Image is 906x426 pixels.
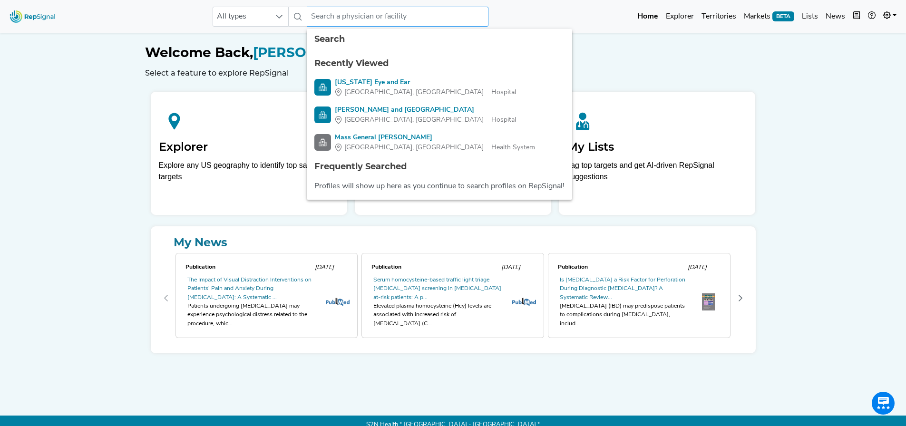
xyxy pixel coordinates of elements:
[187,277,312,300] a: The Impact of Visual Distraction Interventions on Patients' Pain and Anxiety During [MEDICAL_DATA...
[501,264,520,271] span: [DATE]
[314,134,331,151] img: Facility Search Icon
[335,87,516,97] div: Hospital
[145,45,761,61] h1: [PERSON_NAME]
[185,264,215,270] span: Publication
[373,302,504,328] div: Elevated plasma homocysteine (Hcy) levels are associated with increased risk of [MEDICAL_DATA] (C...
[560,277,685,300] a: Is [MEDICAL_DATA] a Risk Factor for Perforation During Diagnostic [MEDICAL_DATA]? A Systematic Re...
[158,234,748,251] a: My News
[159,160,339,183] div: Explore any US geography to identify top sales targets
[151,92,347,215] a: ExplorerExplore any US geography to identify top sales targets
[159,140,339,154] h2: Explorer
[335,143,535,153] div: Health System
[373,277,501,300] a: Serum homocysteine-based traffic light triage [MEDICAL_DATA] screening in [MEDICAL_DATA] at-risk ...
[688,264,707,271] span: [DATE]
[822,7,849,26] a: News
[344,87,484,97] span: [GEOGRAPHIC_DATA], [GEOGRAPHIC_DATA]
[314,106,331,123] img: Hospital Search Icon
[560,302,690,328] div: [MEDICAL_DATA] (IBD) may predispose patients to complications during [MEDICAL_DATA], includ...
[698,7,740,26] a: Territories
[314,79,331,96] img: Hospital Search Icon
[559,92,755,215] a: My ListsTag top targets and get AI-driven RepSignal suggestions
[187,302,318,328] div: Patients undergoing [MEDICAL_DATA] may experience psychological distress related to the procedure...
[314,133,565,153] a: Mass General [PERSON_NAME][GEOGRAPHIC_DATA], [GEOGRAPHIC_DATA]Health System
[145,68,761,77] h6: Select a feature to explore RepSignal
[315,264,334,271] span: [DATE]
[307,74,572,101] li: Massachusetts Eye and Ear
[772,11,794,21] span: BETA
[546,251,732,346] div: 2
[733,290,748,306] button: Next Page
[662,7,698,26] a: Explorer
[849,7,864,26] button: Intel Book
[314,77,565,97] a: [US_STATE] Eye and Ear[GEOGRAPHIC_DATA], [GEOGRAPHIC_DATA]Hospital
[567,160,747,188] p: Tag top targets and get AI-driven RepSignal suggestions
[798,7,822,26] a: Lists
[314,57,565,70] div: Recently Viewed
[344,143,484,153] span: [GEOGRAPHIC_DATA], [GEOGRAPHIC_DATA]
[314,34,345,44] span: Search
[307,129,572,156] li: Mass General Brigham
[307,101,572,129] li: Brigham and Women's Hospital
[344,115,484,125] span: [GEOGRAPHIC_DATA], [GEOGRAPHIC_DATA]
[633,7,662,26] a: Home
[335,115,516,125] div: Hospital
[307,7,488,27] input: Search a physician or facility
[326,298,350,306] img: pubmed_logo.fab3c44c.png
[740,7,798,26] a: MarketsBETA
[512,298,536,306] img: pubmed_logo.fab3c44c.png
[371,264,401,270] span: Publication
[702,293,715,310] img: OIP.rYiStqBqWm0JyScKgt86pAAAAA
[335,105,516,115] div: [PERSON_NAME] and [GEOGRAPHIC_DATA]
[174,251,360,346] div: 0
[360,251,546,346] div: 1
[213,7,270,26] span: All types
[314,160,565,173] div: Frequently Searched
[145,44,253,60] span: Welcome Back,
[314,105,565,125] a: [PERSON_NAME] and [GEOGRAPHIC_DATA][GEOGRAPHIC_DATA], [GEOGRAPHIC_DATA]Hospital
[567,140,747,154] h2: My Lists
[335,133,535,143] div: Mass General [PERSON_NAME]
[558,264,588,270] span: Publication
[335,77,516,87] div: [US_STATE] Eye and Ear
